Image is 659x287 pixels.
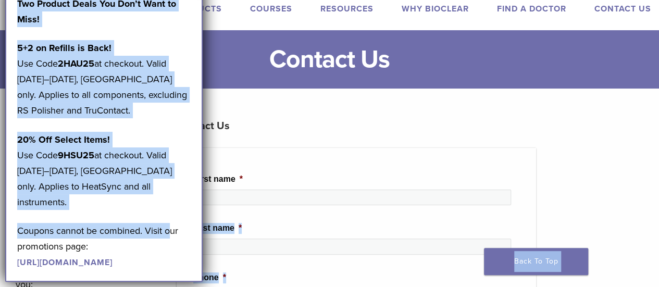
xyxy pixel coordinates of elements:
a: Resources [320,4,374,14]
strong: 5+2 on Refills is Back! [17,42,111,54]
strong: 20% Off Select Items! [17,134,110,145]
p: Use Code at checkout. Valid [DATE]–[DATE], [GEOGRAPHIC_DATA] only. Applies to all components, exc... [17,40,191,118]
a: [URL][DOMAIN_NAME] [17,257,113,268]
a: Why Bioclear [402,4,469,14]
h3: Contact Us [177,114,536,139]
label: Phone [193,272,226,283]
a: Back To Top [484,248,588,275]
p: Coupons cannot be combined. Visit our promotions page: [17,223,191,270]
label: Last name [193,223,242,234]
strong: 2HAU25 [58,58,94,69]
a: Courses [250,4,292,14]
a: Contact Us [594,4,651,14]
a: Find A Doctor [497,4,566,14]
label: First name [193,174,243,185]
p: Use Code at checkout. Valid [DATE]–[DATE], [GEOGRAPHIC_DATA] only. Applies to HeatSync and all in... [17,132,191,210]
strong: 9HSU25 [58,149,94,161]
